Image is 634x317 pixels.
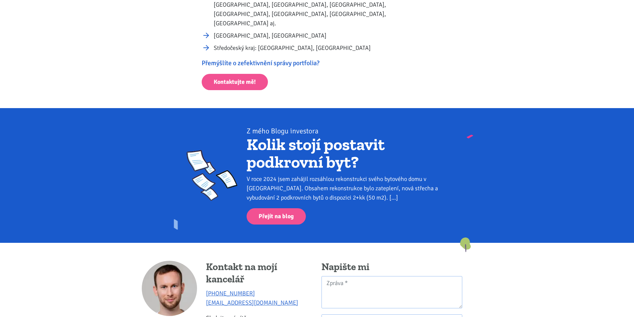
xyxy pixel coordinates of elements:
a: Přejít na blog [247,208,306,225]
li: Středočeský kraj: [GEOGRAPHIC_DATA], [GEOGRAPHIC_DATA] [214,43,432,53]
div: Z mého Blogu investora [247,126,447,136]
p: Přemýšlíte o zefektivnění správy portfolia? [202,59,432,68]
h4: Kontakt na mojí kancelář [206,261,313,286]
a: Kolik stojí postavit podkrovní byt? [247,134,385,172]
a: Kontaktujte mě! [202,74,268,90]
li: [GEOGRAPHIC_DATA], [GEOGRAPHIC_DATA] [214,31,432,40]
img: Tomáš Kučera [142,261,197,316]
a: [EMAIL_ADDRESS][DOMAIN_NAME] [206,299,298,306]
a: [PHONE_NUMBER] [206,290,255,297]
div: V roce 2024 jsem zahájil rozsáhlou rekonstrukci svého bytového domu v [GEOGRAPHIC_DATA]. Obsahem ... [247,174,447,202]
h4: Napište mi [321,261,462,273]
